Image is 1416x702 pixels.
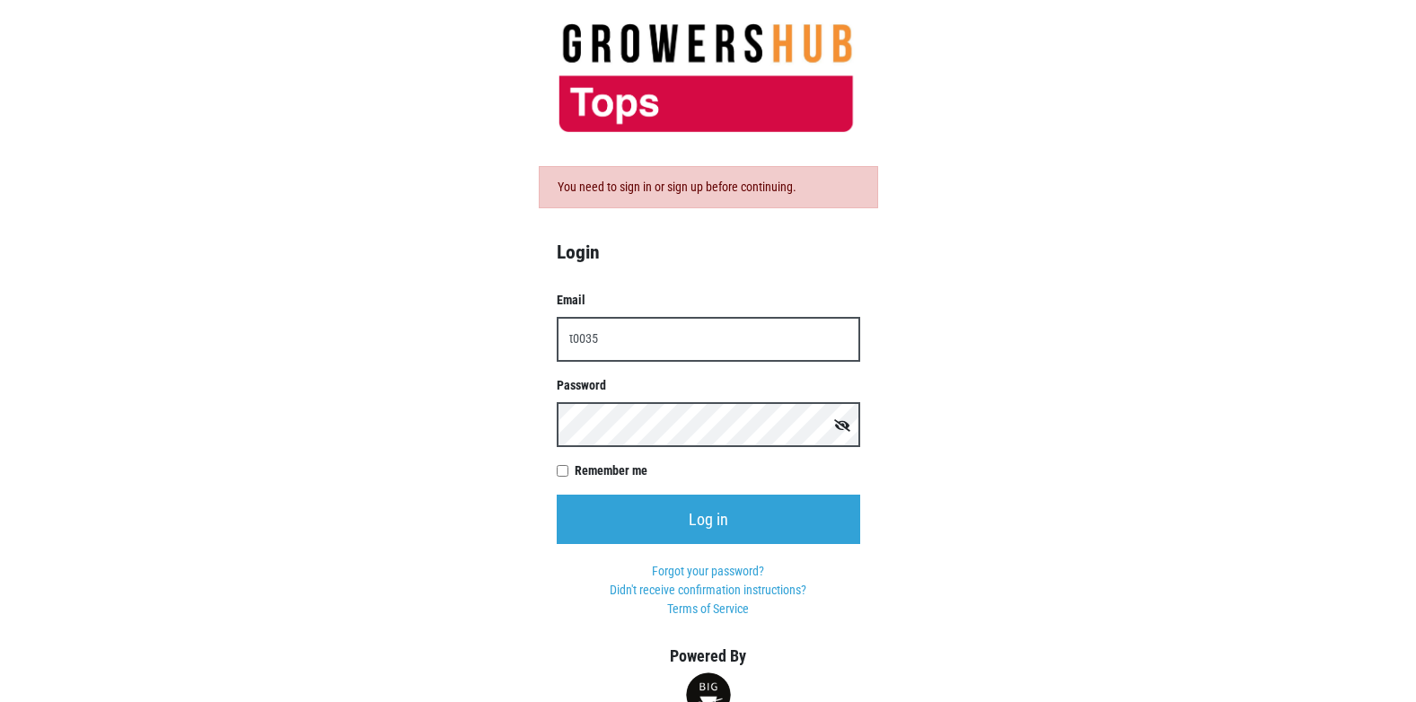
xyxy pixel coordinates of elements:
[557,241,860,264] h4: Login
[652,564,764,578] a: Forgot your password?
[610,583,806,597] a: Didn't receive confirmation instructions?
[529,646,888,666] h5: Powered By
[557,376,860,395] label: Password
[539,166,878,208] div: You need to sign in or sign up before continuing.
[667,601,749,616] a: Terms of Service
[557,495,860,544] input: Log in
[557,291,860,310] label: Email
[529,22,888,134] img: 279edf242af8f9d49a69d9d2afa010fb.png
[575,461,860,480] label: Remember me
